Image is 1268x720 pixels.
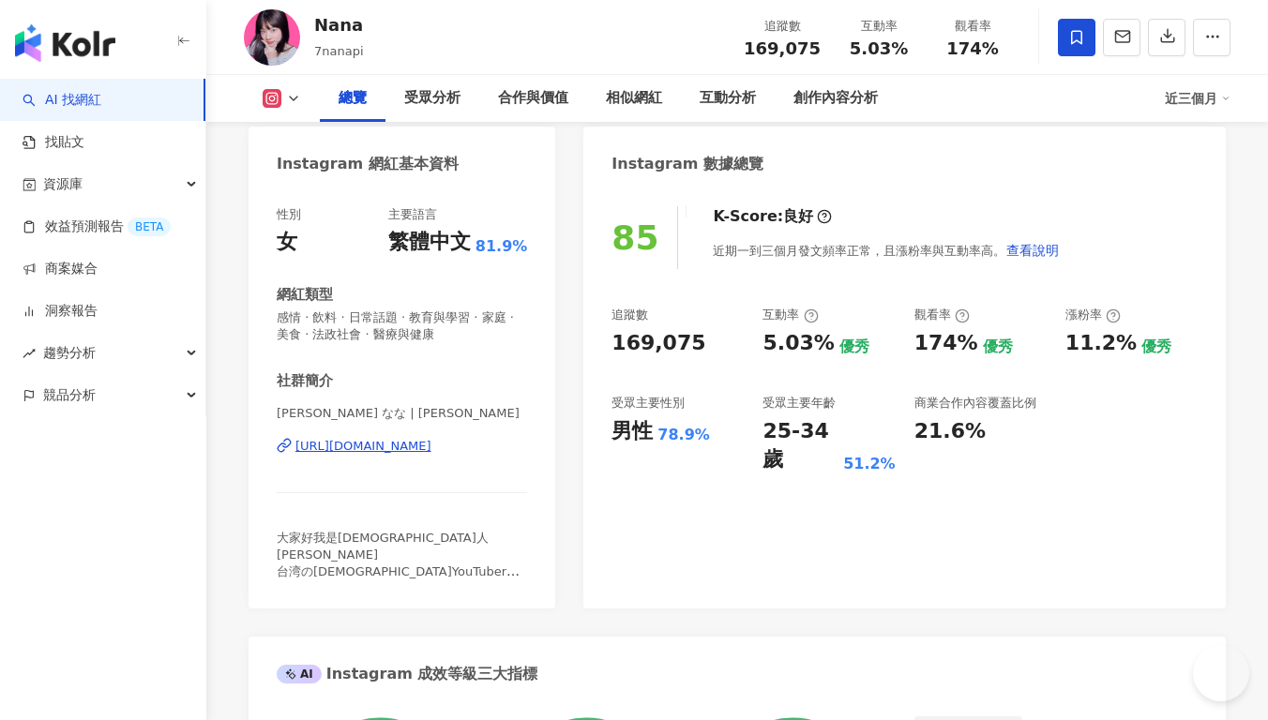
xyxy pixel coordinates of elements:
[839,337,869,357] div: 優秀
[314,13,364,37] div: Nana
[277,531,521,596] span: 大家好我是[DEMOGRAPHIC_DATA]人[PERSON_NAME] 台湾の[DEMOGRAPHIC_DATA]YouTuber🩵 [EMAIL_ADDRESS][DOMAIN_NAME]
[983,337,1013,357] div: 優秀
[606,87,662,110] div: 相似網紅
[277,309,527,343] span: 感情 · 飲料 · 日常話題 · 教育與學習 · 家庭 · 美食 · 法政社會 · 醫療與健康
[277,206,301,223] div: 性別
[762,329,834,358] div: 5.03%
[744,38,821,58] span: 169,075
[23,302,98,321] a: 洞察報告
[657,425,710,445] div: 78.9%
[1005,232,1060,269] button: 查看說明
[744,17,821,36] div: 追蹤數
[850,39,908,58] span: 5.03%
[1006,243,1059,258] span: 查看說明
[946,39,999,58] span: 174%
[611,218,658,257] div: 85
[498,87,568,110] div: 合作與價值
[23,260,98,278] a: 商案媒合
[713,206,832,227] div: K-Score :
[23,217,171,236] a: 效益預測報告BETA
[1065,329,1137,358] div: 11.2%
[277,405,527,422] span: [PERSON_NAME] なな | [PERSON_NAME]
[43,374,96,416] span: 競品分析
[700,87,756,110] div: 互動分析
[611,395,685,412] div: 受眾主要性別
[762,307,818,323] div: 互動率
[713,232,1060,269] div: 近期一到三個月發文頻率正常，且漲粉率與互動率高。
[914,329,978,358] div: 174%
[762,417,838,475] div: 25-34 歲
[611,154,763,174] div: Instagram 數據總覽
[1165,83,1230,113] div: 近三個月
[277,438,527,455] a: [URL][DOMAIN_NAME]
[762,395,836,412] div: 受眾主要年齡
[43,332,96,374] span: 趨勢分析
[244,9,300,66] img: KOL Avatar
[611,417,653,446] div: 男性
[388,206,437,223] div: 主要語言
[475,236,528,257] span: 81.9%
[783,206,813,227] div: 良好
[843,17,914,36] div: 互動率
[295,438,431,455] div: [URL][DOMAIN_NAME]
[611,307,648,323] div: 追蹤數
[914,307,970,323] div: 觀看率
[23,347,36,360] span: rise
[404,87,460,110] div: 受眾分析
[914,395,1036,412] div: 商業合作內容覆蓋比例
[277,371,333,391] div: 社群簡介
[793,87,878,110] div: 創作內容分析
[1193,645,1249,701] iframe: Help Scout Beacon - Open
[23,91,101,110] a: searchAI 找網紅
[314,44,364,58] span: 7nanapi
[277,665,322,683] div: AI
[277,228,297,257] div: 女
[277,285,333,305] div: 網紅類型
[339,87,367,110] div: 總覽
[388,228,471,257] div: 繁體中文
[937,17,1008,36] div: 觀看率
[277,664,537,684] div: Instagram 成效等級三大指標
[277,154,459,174] div: Instagram 網紅基本資料
[15,24,115,62] img: logo
[611,329,705,358] div: 169,075
[914,417,986,446] div: 21.6%
[843,454,896,474] div: 51.2%
[23,133,84,152] a: 找貼文
[1065,307,1121,323] div: 漲粉率
[43,163,83,205] span: 資源庫
[1141,337,1171,357] div: 優秀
